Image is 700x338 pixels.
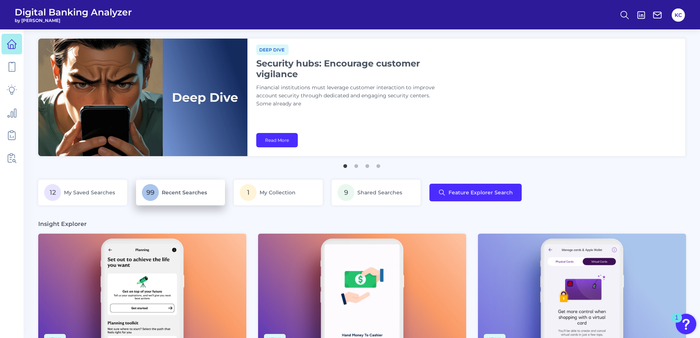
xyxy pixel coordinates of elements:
a: 9Shared Searches [332,180,421,205]
button: Feature Explorer Search [429,184,522,201]
a: 99Recent Searches [136,180,225,205]
span: Shared Searches [357,189,402,196]
p: Financial institutions must leverage customer interaction to improve account security through ded... [256,84,440,108]
button: 3 [364,161,371,168]
span: Deep dive [256,44,289,55]
button: 1 [342,161,349,168]
a: Deep dive [256,46,289,53]
span: by [PERSON_NAME] [15,18,132,23]
a: 1My Collection [234,180,323,205]
span: 99 [142,184,159,201]
span: Digital Banking Analyzer [15,7,132,18]
span: My Saved Searches [64,189,115,196]
span: Feature Explorer Search [449,190,513,195]
div: 1 [675,318,678,327]
button: KC [672,8,685,22]
a: Read More [256,133,298,147]
span: Recent Searches [162,189,207,196]
a: 12My Saved Searches [38,180,127,205]
span: 12 [44,184,61,201]
h1: Security hubs: Encourage customer vigilance [256,58,440,79]
img: bannerImg [38,39,247,156]
span: My Collection [260,189,296,196]
span: 1 [240,184,257,201]
span: 9 [337,184,354,201]
h3: Insight Explorer [38,220,87,228]
button: 2 [353,161,360,168]
button: 4 [375,161,382,168]
button: Open Resource Center, 1 new notification [676,314,696,334]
